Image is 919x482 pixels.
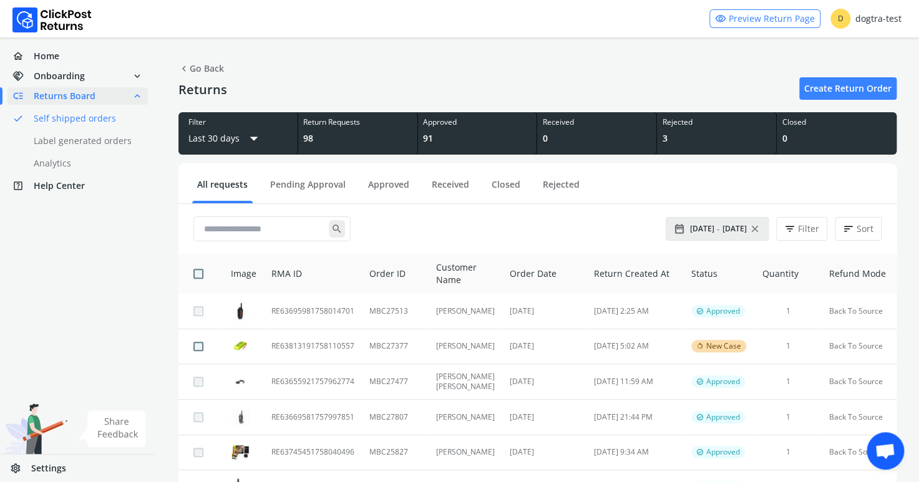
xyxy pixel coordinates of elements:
div: Closed [782,117,892,127]
div: 0 [782,132,892,145]
td: [DATE] 5:02 AM [586,329,684,364]
div: Received [542,117,651,127]
span: Home [34,50,59,62]
td: MBC27513 [362,294,429,329]
img: row_image [231,302,250,321]
th: Return Created At [586,254,684,294]
span: home [12,47,34,65]
span: New Case [706,341,741,351]
th: Quantity [755,254,821,294]
td: MBC27807 [362,400,429,435]
button: sortSort [835,217,882,241]
span: Approved [706,377,740,387]
th: Image [216,254,264,294]
div: Approved [423,117,532,127]
span: Onboarding [34,70,85,82]
span: search [329,220,345,238]
img: Logo [12,7,92,32]
td: RE63745451758040496 [264,435,362,470]
div: 3 [662,132,771,145]
a: Label generated orders [7,132,163,150]
a: Rejected [538,178,585,200]
span: filter_list [784,220,795,238]
span: verified [696,306,704,316]
a: visibilityPreview Return Page [709,9,820,28]
span: expand_more [132,67,143,85]
td: MBC27477 [362,364,429,400]
td: 1 [755,294,821,329]
span: help_center [12,177,34,195]
span: Settings [31,462,66,475]
td: [DATE] [502,329,586,364]
span: date_range [674,220,685,238]
span: Approved [706,306,740,316]
span: rotate_left [696,341,704,351]
a: help_centerHelp Center [7,177,148,195]
span: visibility [715,10,726,27]
td: 1 [755,435,821,470]
span: D [830,9,850,29]
span: settings [10,460,31,477]
a: All requests [192,178,253,200]
td: Back To Source [821,329,897,364]
div: Rejected [662,117,771,127]
h4: Returns [178,82,227,97]
div: Return Requests [303,117,412,127]
td: [DATE] [502,435,586,470]
span: verified [696,412,704,422]
td: 1 [755,364,821,400]
span: Returns Board [34,90,95,102]
a: Received [427,178,474,200]
a: Analytics [7,155,163,172]
td: [DATE] [502,364,586,400]
a: Pending Approval [265,178,351,200]
td: [DATE] 21:44 PM [586,400,684,435]
td: [DATE] [502,294,586,329]
button: Last 30 daysarrow_drop_down [188,127,263,150]
img: row_image [231,409,250,425]
span: Approved [706,447,740,457]
img: row_image [231,375,250,389]
span: sort [843,220,854,238]
td: RE63695981758014701 [264,294,362,329]
span: chevron_left [178,60,190,77]
td: Back To Source [821,400,897,435]
td: [PERSON_NAME] [429,400,502,435]
th: Refund Mode [821,254,897,294]
td: [PERSON_NAME] [PERSON_NAME] [429,364,502,400]
span: [DATE] [690,224,714,234]
th: Order Date [502,254,586,294]
div: Open chat [867,432,904,470]
td: Back To Source [821,294,897,329]
td: RE63669581757997851 [264,400,362,435]
a: Create Return Order [799,77,897,100]
td: MBC25827 [362,435,429,470]
div: 0 [542,132,651,145]
span: Help Center [34,180,85,192]
div: Filter [188,117,288,127]
td: Back To Source [821,364,897,400]
td: [DATE] 9:34 AM [586,435,684,470]
td: Back To Source [821,435,897,470]
th: Customer Name [429,254,502,294]
span: - [717,223,720,235]
span: low_priority [12,87,34,105]
th: Status [684,254,755,294]
span: close [749,220,761,238]
a: homeHome [7,47,148,65]
span: Go Back [178,60,224,77]
span: done [12,110,24,127]
a: Approved [363,178,414,200]
td: [PERSON_NAME] [429,294,502,329]
img: row_image [231,443,250,461]
span: verified [696,447,704,457]
img: share feedback [78,410,146,447]
td: [DATE] 11:59 AM [586,364,684,400]
span: verified [696,377,704,387]
th: Order ID [362,254,429,294]
span: handshake [12,67,34,85]
img: row_image [231,337,250,355]
div: dogtra-test [830,9,902,29]
div: 98 [303,132,412,145]
span: [DATE] [722,224,747,234]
